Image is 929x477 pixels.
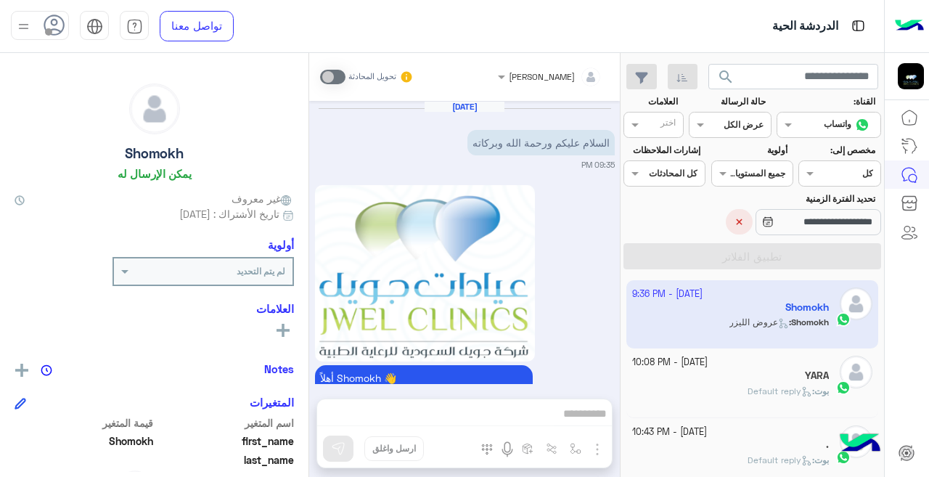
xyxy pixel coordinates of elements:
img: tab [86,18,103,35]
h6: Notes [264,362,294,375]
span: Default reply [748,454,812,465]
span: Default reply [748,386,812,396]
button: search [708,64,744,95]
img: WhatsApp [836,450,851,465]
b: : [812,386,829,396]
button: ارسل واغلق [364,436,424,461]
img: notes [41,364,52,376]
p: الدردشة الحية [772,17,838,36]
a: tab [120,11,149,41]
button: تطبيق الفلاتر [623,243,881,269]
label: القناة: [779,95,876,108]
span: Shomokh [15,433,153,449]
span: تاريخ الأشتراك : [DATE] [179,206,279,221]
img: defaultAdmin.png [840,356,872,388]
span: last_name [156,452,295,468]
img: WhatsApp [836,380,851,395]
span: first_name [156,433,295,449]
span: بوت [814,386,829,396]
h6: العلامات [15,302,294,315]
label: تحديد الفترة الزمنية [713,192,875,205]
span: search [717,68,734,86]
img: tab [126,18,143,35]
p: 19/9/2025, 9:35 PM [467,130,615,155]
label: العلامات [625,95,678,108]
img: 177882628735456 [898,63,924,89]
small: 09:35 PM [581,159,615,171]
div: اختر [660,116,678,133]
h6: يمكن الإرسال له [118,167,192,180]
img: Q2FwdHVyZSAoMTQpLnBuZw%3D%3D.png [315,185,535,362]
span: غير معروف [232,191,294,206]
h6: [DATE] [425,102,504,112]
h6: المتغيرات [250,396,294,409]
h5: . [826,439,829,451]
b: لم يتم التحديد [237,266,285,277]
span: بوت [814,454,829,465]
img: Logo [895,11,924,41]
label: إشارات الملاحظات [625,144,700,157]
img: profile [15,17,33,36]
h5: Shomokh [125,145,184,162]
h5: YARA [805,370,829,382]
h6: أولوية [268,238,294,251]
p: 19/9/2025, 9:35 PM [315,365,533,421]
small: [DATE] - 10:08 PM [632,356,708,370]
span: اسم المتغير [156,415,295,431]
img: tab [849,17,867,35]
button: × [726,209,753,235]
img: defaultAdmin.png [130,84,179,134]
small: [DATE] - 10:43 PM [632,425,707,439]
a: تواصل معنا [160,11,234,41]
span: قيمة المتغير [15,415,153,431]
label: أولوية [713,144,787,157]
label: مخصص إلى: [801,144,875,157]
b: : [812,454,829,465]
img: hulul-logo.png [835,419,885,470]
span: [PERSON_NAME] [509,71,575,82]
label: حالة الرسالة [691,95,766,108]
small: تحويل المحادثة [348,71,396,83]
img: add [15,364,28,377]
